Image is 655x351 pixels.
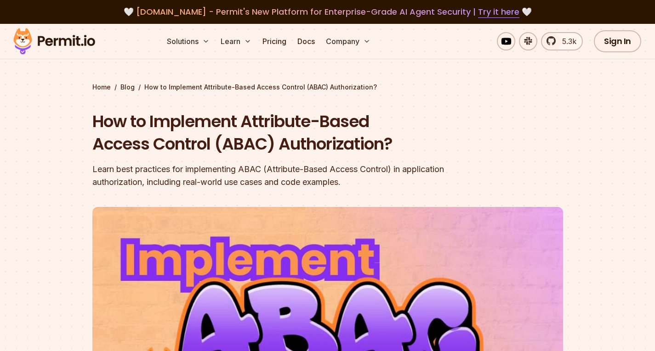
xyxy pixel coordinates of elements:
[594,30,641,52] a: Sign In
[541,32,583,50] a: 5.3k
[478,6,519,18] a: Try it here
[22,6,633,18] div: 🤍 🤍
[322,32,374,50] button: Company
[120,83,135,92] a: Blog
[92,83,563,92] div: / /
[92,83,111,92] a: Home
[217,32,255,50] button: Learn
[92,163,445,189] div: Learn best practices for implementing ABAC (Attribute-Based Access Control) in application author...
[9,26,99,57] img: Permit logo
[557,36,576,47] span: 5.3k
[259,32,290,50] a: Pricing
[92,110,445,156] h1: How to Implement Attribute-Based Access Control (ABAC) Authorization?
[294,32,319,50] a: Docs
[136,6,519,17] span: [DOMAIN_NAME] - Permit's New Platform for Enterprise-Grade AI Agent Security |
[163,32,213,50] button: Solutions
